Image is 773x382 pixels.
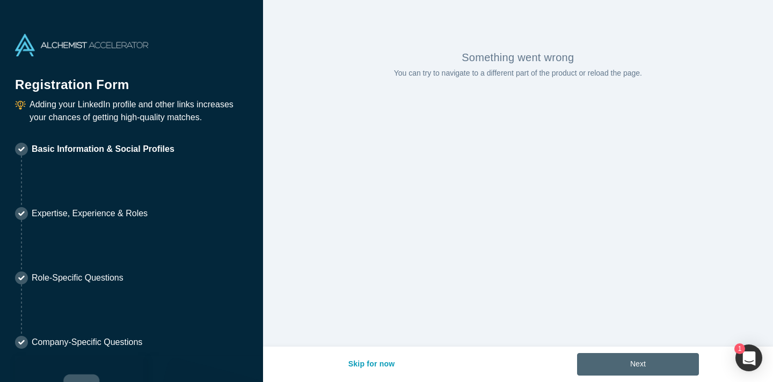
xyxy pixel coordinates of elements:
button: Skip for now [337,353,406,376]
p: Adding your LinkedIn profile and other links increases your chances of getting high-quality matches. [30,98,248,124]
button: 1 [735,344,762,371]
p: Company-Specific Questions [32,336,142,349]
h2: Something went wrong [263,51,773,64]
button: Next [577,353,699,376]
p: Role-Specific Questions [32,271,123,284]
img: Alchemist Accelerator Logo [15,34,148,56]
p: Expertise, Experience & Roles [32,207,148,220]
span: 1 [734,343,745,354]
p: Basic Information & Social Profiles [32,143,174,156]
p: You can try to navigate to a different part of the product or reload the page. [263,68,773,79]
h1: Registration Form [15,64,248,94]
